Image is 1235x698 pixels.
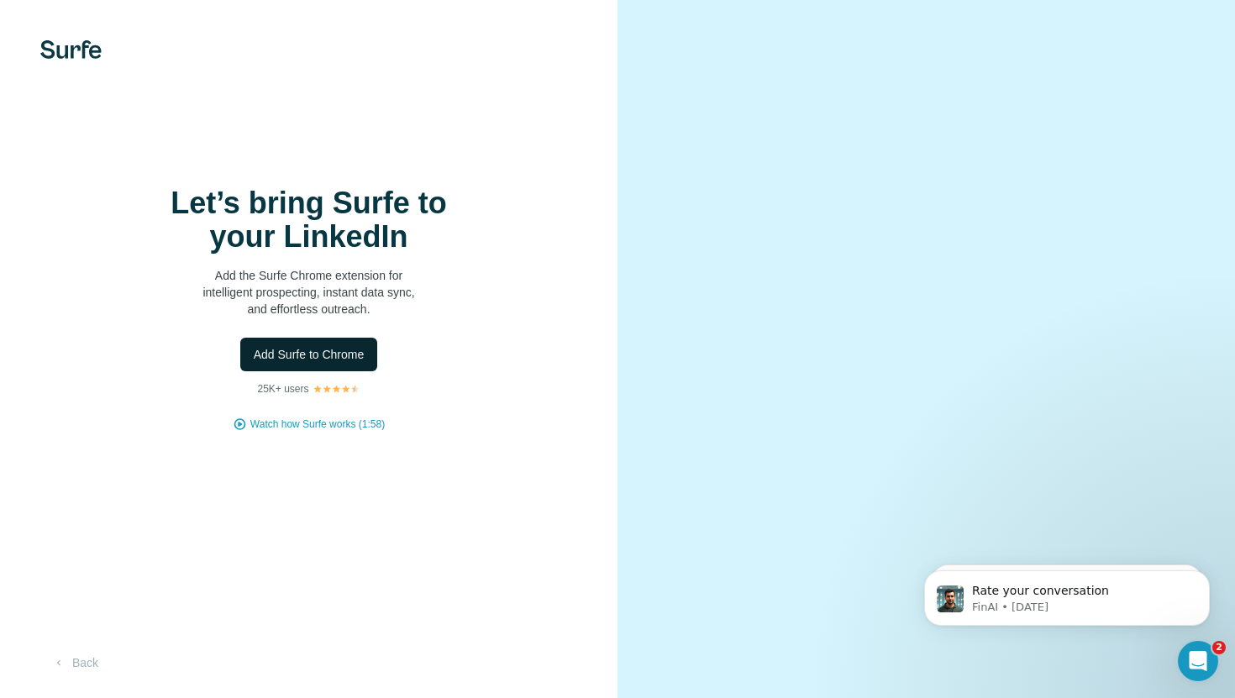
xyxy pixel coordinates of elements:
[899,535,1235,653] iframe: Intercom notifications message
[313,384,360,394] img: Rating Stars
[1212,641,1226,654] span: 2
[1178,641,1218,681] iframe: Intercom live chat
[254,346,365,363] span: Add Surfe to Chrome
[257,381,308,396] p: 25K+ users
[240,338,378,371] button: Add Surfe to Chrome
[40,648,110,678] button: Back
[250,417,385,432] button: Watch how Surfe works (1:58)
[40,40,102,59] img: Surfe's logo
[141,267,477,318] p: Add the Surfe Chrome extension for intelligent prospecting, instant data sync, and effortless out...
[141,186,477,254] h1: Let’s bring Surfe to your LinkedIn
